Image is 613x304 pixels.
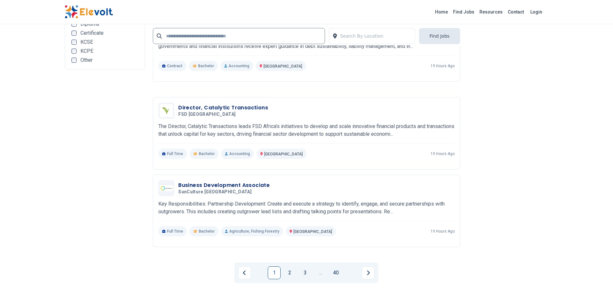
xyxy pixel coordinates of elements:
span: Bachelor [199,151,215,156]
ul: Pagination [238,266,375,279]
span: KCPE [80,49,93,54]
a: Page 2 [283,266,296,279]
span: Certificate [80,31,104,36]
iframe: Chat Widget [581,273,613,304]
span: Bachelor [198,63,214,69]
p: Key Responsibilities: Partnership Development: Create and execute a strategy to identify, engage,... [158,200,455,216]
span: [GEOGRAPHIC_DATA] [264,152,303,156]
img: FSD Africa [160,104,173,117]
a: Contact [505,7,526,17]
span: [GEOGRAPHIC_DATA] [264,64,302,69]
p: Accounting [220,61,253,71]
p: The Director, Catalytic Transactions leads FSD Africa’s initiatives to develop and scale innovati... [158,123,455,138]
a: Page 3 [299,266,311,279]
a: SunCulture KenyaBusiness Development AssociateSunCulture [GEOGRAPHIC_DATA]Key Responsibilities: P... [158,180,455,236]
p: Accounting [221,149,254,159]
input: Diploma [71,22,77,27]
h3: Director, Catalytic Transactions [178,104,268,112]
p: Agriculture, Fishing Forestry [221,226,283,236]
span: KCSE [80,40,93,45]
p: Full Time [158,226,187,236]
span: Bachelor [199,229,215,234]
a: Login [526,5,546,18]
span: FSD [GEOGRAPHIC_DATA] [178,112,236,117]
a: Page 40 [330,266,342,279]
a: Find Jobs [450,7,477,17]
iframe: Advertisement [468,69,549,263]
button: Find Jobs [419,28,460,44]
p: 19 hours ago [431,63,455,69]
p: Full Time [158,149,187,159]
input: Certificate [71,31,77,36]
span: SunCulture [GEOGRAPHIC_DATA] [178,189,252,195]
p: 19 hours ago [431,229,455,234]
a: Previous page [238,266,251,279]
img: SunCulture Kenya [160,185,173,191]
a: Page 1 is your current page [268,266,281,279]
input: KCPE [71,49,77,54]
input: KCSE [71,40,77,45]
input: Other [71,58,77,63]
span: Other [80,58,93,63]
p: Contract [158,61,186,71]
span: [GEOGRAPHIC_DATA] [293,229,332,234]
span: Diploma [80,22,99,27]
a: FSD AfricaDirector, Catalytic TransactionsFSD [GEOGRAPHIC_DATA]The Director, Catalytic Transactio... [158,103,455,159]
h3: Business Development Associate [178,181,270,189]
a: Resources [477,7,505,17]
iframe: Advertisement [65,75,145,268]
img: Elevolt [65,5,113,19]
a: Next page [362,266,375,279]
a: Jump forward [314,266,327,279]
p: 19 hours ago [431,151,455,156]
a: Home [432,7,450,17]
